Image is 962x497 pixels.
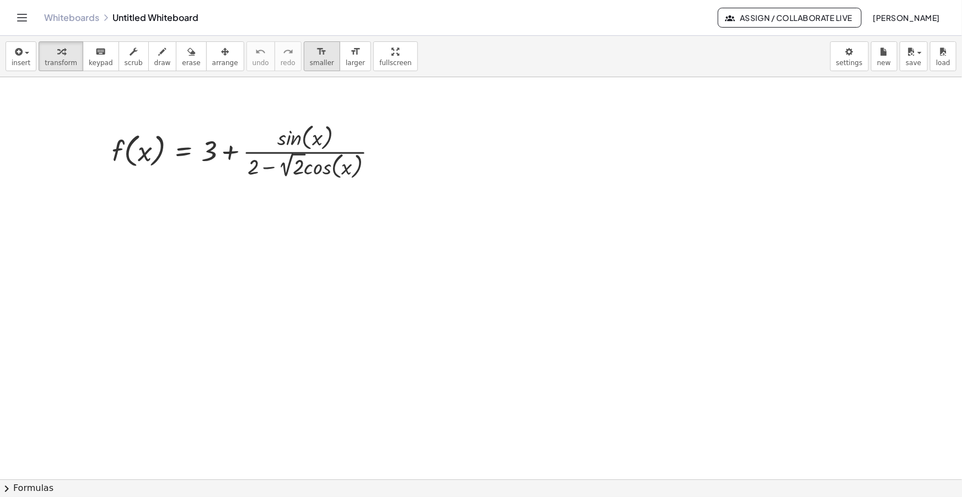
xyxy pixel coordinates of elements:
span: load [936,59,950,67]
span: transform [45,59,77,67]
button: erase [176,41,206,71]
span: arrange [212,59,238,67]
button: settings [830,41,869,71]
button: arrange [206,41,244,71]
span: scrub [125,59,143,67]
span: [PERSON_NAME] [873,13,940,23]
button: format_sizesmaller [304,41,340,71]
button: undoundo [246,41,275,71]
span: settings [836,59,863,67]
button: save [900,41,928,71]
button: Toggle navigation [13,9,31,26]
button: scrub [119,41,149,71]
button: new [871,41,897,71]
button: format_sizelarger [340,41,371,71]
span: save [906,59,921,67]
button: draw [148,41,177,71]
button: load [930,41,956,71]
button: fullscreen [373,41,417,71]
button: insert [6,41,36,71]
span: smaller [310,59,334,67]
span: draw [154,59,171,67]
span: undo [252,59,269,67]
button: transform [39,41,83,71]
i: format_size [350,45,361,58]
span: new [877,59,891,67]
span: Assign / Collaborate Live [727,13,852,23]
span: larger [346,59,365,67]
span: insert [12,59,30,67]
span: keypad [89,59,113,67]
span: redo [281,59,295,67]
i: undo [255,45,266,58]
span: fullscreen [379,59,411,67]
button: redoredo [275,41,302,71]
a: Whiteboards [44,12,99,23]
i: format_size [316,45,327,58]
span: erase [182,59,200,67]
i: keyboard [95,45,106,58]
i: redo [283,45,293,58]
button: Assign / Collaborate Live [718,8,862,28]
button: [PERSON_NAME] [864,8,949,28]
button: keyboardkeypad [83,41,119,71]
